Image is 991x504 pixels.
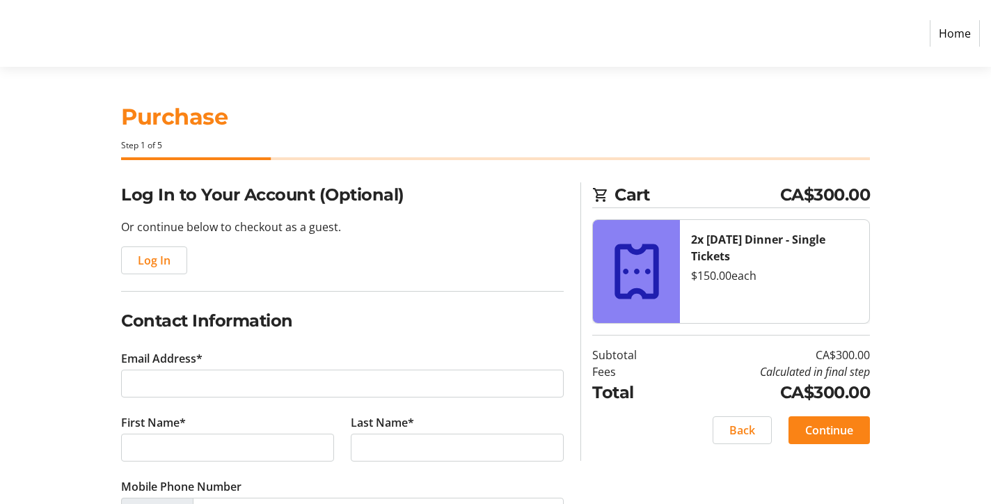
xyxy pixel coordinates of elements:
[351,414,414,431] label: Last Name*
[121,308,564,333] h2: Contact Information
[713,416,772,444] button: Back
[121,350,203,367] label: Email Address*
[121,182,564,207] h2: Log In to Your Account (Optional)
[121,100,870,134] h1: Purchase
[592,363,672,380] td: Fees
[592,380,672,405] td: Total
[788,416,870,444] button: Continue
[691,267,858,284] div: $150.00 each
[121,219,564,235] p: Or continue below to checkout as a guest.
[930,20,980,47] a: Home
[672,380,870,405] td: CA$300.00
[615,182,780,207] span: Cart
[138,252,171,269] span: Log In
[691,232,825,264] strong: 2x [DATE] Dinner - Single Tickets
[672,347,870,363] td: CA$300.00
[805,422,853,439] span: Continue
[780,182,871,207] span: CA$300.00
[121,139,870,152] div: Step 1 of 5
[11,6,110,61] img: East Meets West Children's Foundation's Logo
[672,363,870,380] td: Calculated in final step
[729,422,755,439] span: Back
[592,347,672,363] td: Subtotal
[121,414,186,431] label: First Name*
[121,246,187,274] button: Log In
[121,478,241,495] label: Mobile Phone Number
